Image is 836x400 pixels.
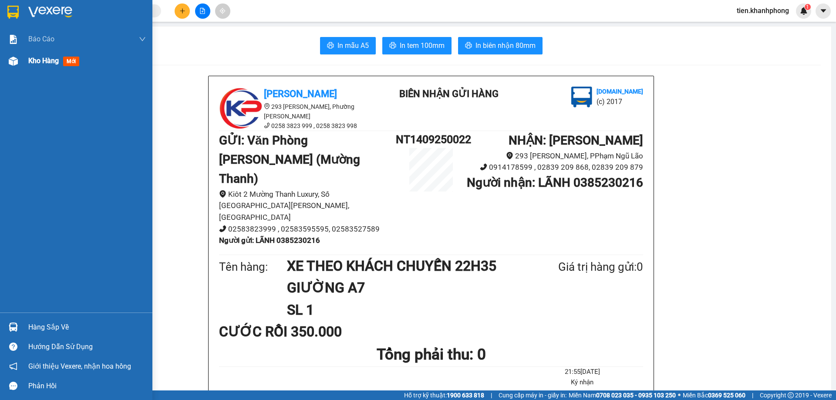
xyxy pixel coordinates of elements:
span: environment [264,103,270,109]
span: In mẫu A5 [337,40,369,51]
span: Kho hàng [28,57,59,65]
img: icon-new-feature [800,7,808,15]
strong: 0708 023 035 - 0935 103 250 [596,392,676,399]
li: 293 [PERSON_NAME], Phường [PERSON_NAME] [219,102,376,121]
li: 0914178599 , 02839 209 868, 02839 209 879 [466,161,643,173]
span: Hỗ trợ kỹ thuật: [404,390,484,400]
b: Người nhận : LÃNH 0385230216 [467,175,643,190]
li: 0258 3823 999 , 0258 3823 998 [219,121,376,131]
span: In biên nhận 80mm [475,40,536,51]
span: phone [480,163,487,171]
span: environment [219,190,226,198]
b: Người gửi : LÃNH 0385230216 [219,236,320,245]
h1: XE THEO KHÁCH CHUYẾN 22H35 GIƯỜNG A7 [287,255,516,299]
span: question-circle [9,343,17,351]
div: Tên hàng: [219,258,287,276]
span: phone [219,225,226,232]
b: GỬI : Văn Phòng [PERSON_NAME] (Mường Thanh) [219,133,360,186]
b: [PERSON_NAME] [264,88,337,99]
span: In tem 100mm [400,40,445,51]
span: printer [465,42,472,50]
span: Cung cấp máy in - giấy in: [499,390,566,400]
li: Ký nhận [522,377,643,388]
span: message [9,382,17,390]
div: Hàng sắp về [28,321,146,334]
img: logo.jpg [219,87,263,130]
strong: 1900 633 818 [447,392,484,399]
sup: 1 [805,4,811,10]
button: aim [215,3,230,19]
span: notification [9,362,17,370]
button: printerIn tem 100mm [382,37,452,54]
span: Miền Bắc [683,390,745,400]
span: phone [264,122,270,128]
img: logo-vxr [7,6,19,19]
img: logo.jpg [571,87,592,108]
li: 02583823999 , 02583595595, 02583527589 [219,223,396,235]
li: (c) 2017 [597,96,643,107]
span: environment [506,152,513,159]
b: NHẬN : [PERSON_NAME] [509,133,643,148]
h1: Tổng phải thu: 0 [219,343,643,366]
button: file-add [195,3,210,19]
li: 21:55[DATE] [522,367,643,377]
span: plus [179,8,185,14]
b: BIÊN NHẬN GỬI HÀNG [399,88,499,99]
h1: NT1409250022 [396,131,466,148]
span: copyright [788,392,794,398]
button: printerIn mẫu A5 [320,37,376,54]
span: phone [11,46,17,52]
span: Giới thiệu Vexere, nhận hoa hồng [28,361,131,372]
button: printerIn biên nhận 80mm [458,37,543,54]
button: caret-down [816,3,831,19]
span: Miền Nam [569,390,676,400]
span: 1 [806,4,809,10]
li: Kiôt 2 Mường Thanh Luxury, Số [GEOGRAPHIC_DATA][PERSON_NAME], [GEOGRAPHIC_DATA] [219,188,396,223]
div: CƯỚC RỒI 350.000 [219,321,359,343]
b: [DOMAIN_NAME] [597,88,643,95]
span: printer [389,42,396,50]
span: tien.khanhphong [730,5,796,16]
span: ⚪️ [678,393,681,397]
button: plus [175,3,190,19]
div: Hướng dẫn sử dụng [28,340,146,353]
div: Phản hồi [28,380,146,393]
strong: 0369 525 060 [708,392,745,399]
span: mới [63,57,79,66]
span: down [139,36,146,43]
span: aim [219,8,226,14]
span: caret-down [819,7,827,15]
span: Báo cáo [28,34,54,44]
span: | [491,390,492,400]
li: 0258 3823 999 , 0258 3823 998 [11,45,50,74]
li: 293 [PERSON_NAME], PPhạm Ngũ Lão [466,150,643,162]
div: Giá trị hàng gửi: 0 [516,258,643,276]
span: printer [327,42,334,50]
img: solution-icon [9,35,18,44]
h1: SL 1 [287,299,516,321]
img: warehouse-icon [9,323,18,332]
span: file-add [199,8,206,14]
span: | [752,390,753,400]
img: warehouse-icon [9,57,18,66]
